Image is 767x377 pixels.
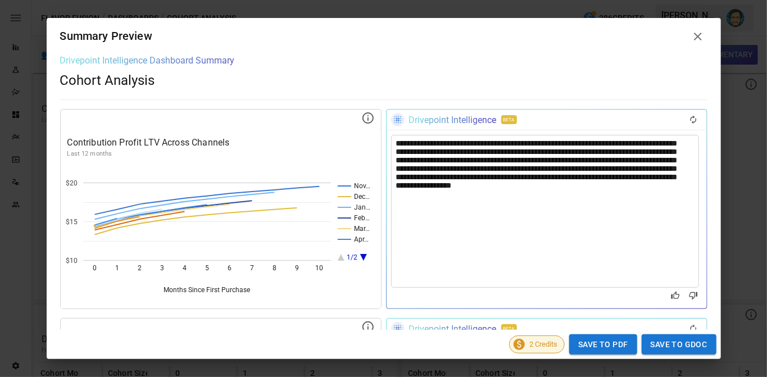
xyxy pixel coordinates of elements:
text: 7 [250,264,254,272]
text: 0 [93,264,97,272]
text: 1/2 [347,253,357,261]
text: Months Since First Purchase [164,286,250,294]
text: $15 [66,218,78,226]
div: Regenerate [684,321,702,337]
svg: A chart. [61,166,379,308]
text: 9 [295,264,299,272]
text: 1 [115,264,119,272]
p: Last 12 months [67,149,374,158]
text: Mar… [354,225,370,233]
div: BETA [501,324,517,333]
text: Dec… [354,193,370,201]
text: 5 [205,264,209,272]
button: Good Response [666,288,684,303]
text: 3 [160,264,164,272]
text: Jan… [354,203,370,211]
span: 2 Credits [523,340,564,348]
text: 6 [228,264,232,272]
text: 2 [138,264,142,272]
div: Drivepoint Intelligence [409,115,497,125]
text: 8 [273,264,276,272]
button: Save to GDoc [642,334,716,355]
text: $20 [66,179,78,187]
div: Regenerate [684,112,702,128]
span: Drivepoint Intelligence Dashboard Summary [60,55,235,66]
p: Contribution Profit LTV Across Channels [67,136,374,149]
text: Nov… [354,182,370,190]
div: Summary Preview [60,27,152,46]
text: $10 [66,257,78,265]
text: 10 [315,264,323,272]
div: BETA [501,115,517,124]
button: Bad Response [684,288,702,303]
div: Cohort Analysis [60,66,707,88]
text: Apr… [354,235,369,243]
button: Save to PDF [569,334,637,355]
text: 4 [183,264,187,272]
text: Feb… [354,214,370,222]
div: Drivepoint Intelligence [409,324,497,334]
